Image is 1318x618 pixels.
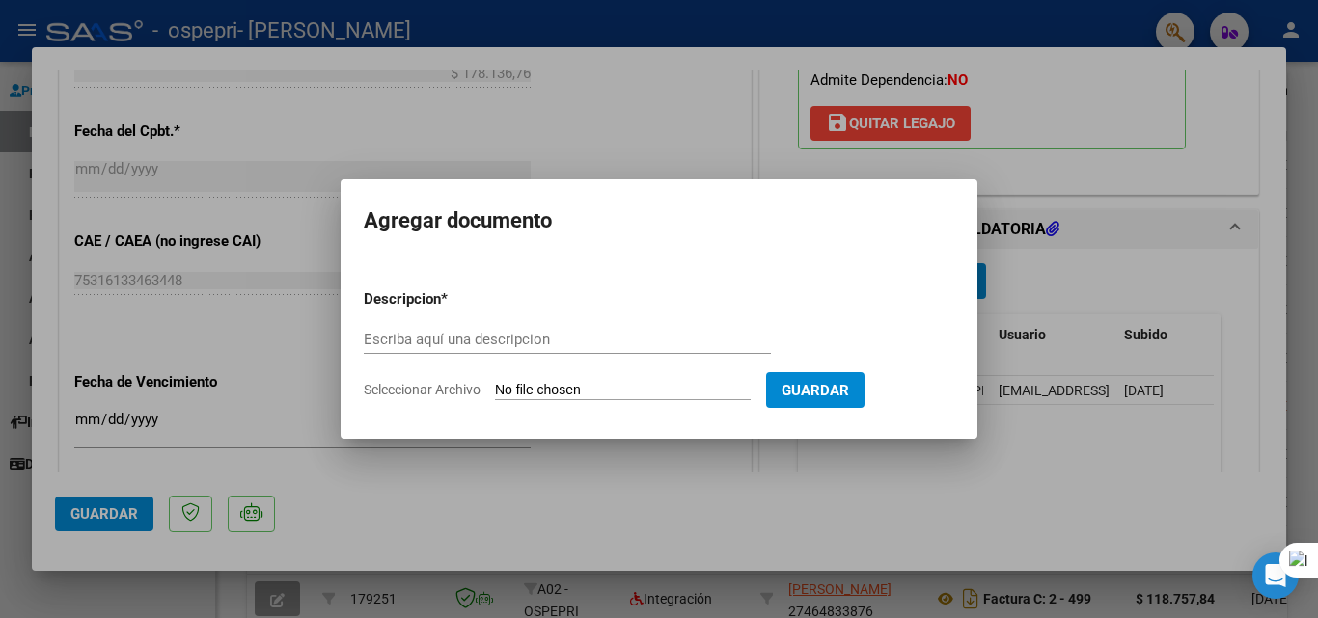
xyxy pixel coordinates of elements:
span: Seleccionar Archivo [364,382,481,397]
h2: Agregar documento [364,202,954,239]
p: Descripcion [364,288,541,310]
div: Open Intercom Messenger [1252,552,1299,599]
span: Guardar [782,382,849,399]
button: Guardar [766,372,865,408]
